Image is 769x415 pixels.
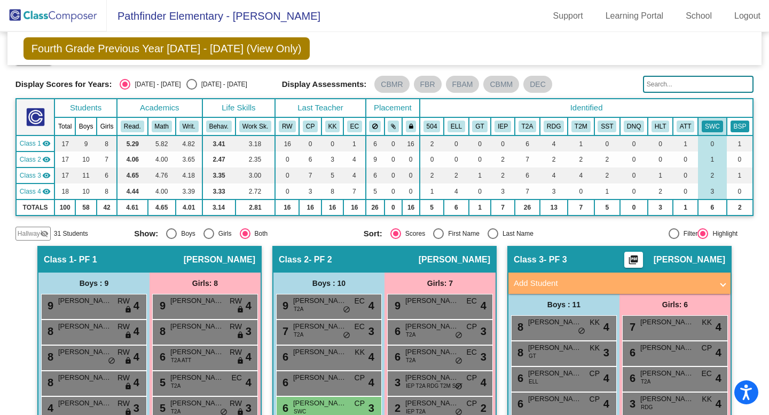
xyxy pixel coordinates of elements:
span: 8 [157,325,166,337]
span: [PERSON_NAME] [405,296,459,306]
td: 1 [594,183,621,199]
span: 4 [246,298,252,314]
td: 0 [620,183,648,199]
td: 9 [75,135,97,151]
td: 3.00 [236,167,276,183]
mat-icon: visibility [42,187,51,196]
td: 7 [343,183,366,199]
span: [PERSON_NAME] [170,296,224,306]
td: 26 [515,199,540,216]
td: 0 [727,151,754,167]
input: Search... [643,76,754,93]
span: Display Assessments: [282,79,367,89]
td: 1 [343,135,366,151]
span: - PF 3 [544,254,567,265]
td: 11 [75,167,97,183]
span: - PF 1 [74,254,97,265]
th: Reading Improvement (2B) at some point in the 2024-25 school year [540,117,568,135]
td: 4.06 [117,151,148,167]
span: Fourth Grade Previous Year [DATE] - [DATE] (View Only) [23,37,310,60]
td: 6 [299,151,321,167]
button: IEP [495,121,511,132]
button: Work Sk. [239,121,271,132]
span: Sort: [364,229,382,238]
mat-chip: FBR [414,76,442,93]
td: 3 [321,151,343,167]
span: KK [702,317,712,328]
td: 4.44 [117,183,148,199]
span: [PERSON_NAME] [640,317,694,328]
mat-icon: visibility [42,155,51,164]
td: 1 [469,167,491,183]
th: Tier 2A Reading Intervention at some point in the 2024-25 school year [515,117,540,135]
div: Boys : 11 [508,294,619,315]
button: Math [152,121,172,132]
td: 2 [491,167,514,183]
span: T2A [294,305,303,313]
span: 9 [280,300,288,312]
td: 2 [420,167,444,183]
th: Life Skills [202,99,276,117]
td: 16 [402,199,420,216]
span: EC [355,321,365,332]
mat-icon: visibility [42,171,51,180]
mat-icon: visibility [42,139,51,148]
a: Logout [726,7,769,25]
td: 10 [75,151,97,167]
th: Considered for SpEd (did not qualify) [620,117,648,135]
td: 0 [402,167,420,183]
td: 1 [698,151,726,167]
span: [PERSON_NAME] [405,321,459,332]
mat-icon: picture_as_pdf [627,254,640,269]
td: 9 [366,151,384,167]
span: 4 [716,319,721,335]
span: 4 [481,298,486,314]
th: Boys [75,117,97,135]
td: 1 [727,167,754,183]
td: 4.61 [117,199,148,216]
button: KK [325,121,340,132]
th: Attendance Concerns [673,117,698,135]
td: 5 [594,199,621,216]
td: 0 [620,199,648,216]
td: 2.35 [236,151,276,167]
td: 58 [75,199,97,216]
th: Girls [97,117,117,135]
td: 7 [515,151,540,167]
button: GT [472,121,487,132]
td: 0 [620,135,648,151]
td: 3.14 [202,199,236,216]
td: 0 [402,183,420,199]
td: 7 [515,183,540,199]
th: Saw Social Worker or Counselor in 2024-25 school year [698,117,726,135]
span: lock [124,306,132,314]
td: 6 [97,167,117,183]
td: 4 [540,167,568,183]
span: [PERSON_NAME] [293,296,347,306]
th: Placement [366,99,420,117]
button: CP [303,121,318,132]
td: 4 [568,167,594,183]
span: Show: [134,229,158,238]
th: 504 Plan [420,117,444,135]
mat-radio-group: Select an option [364,228,585,239]
td: 0 [491,135,514,151]
span: [PERSON_NAME] [528,317,582,328]
span: [PERSON_NAME] [419,254,490,265]
span: - PF 2 [309,254,332,265]
span: Class 1 [44,254,74,265]
td: 3.41 [202,135,236,151]
td: 0 [444,151,469,167]
div: Last Name [498,229,533,238]
th: Keep away students [366,117,384,135]
td: 0 [321,135,343,151]
span: Display Scores for Years: [15,79,112,89]
td: 1 [727,135,754,151]
th: Students [54,99,117,117]
span: 3 [481,323,486,339]
button: RDG [544,121,564,132]
td: 0 [727,183,754,199]
td: 100 [54,199,75,216]
td: 3 [698,183,726,199]
td: 0 [420,151,444,167]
